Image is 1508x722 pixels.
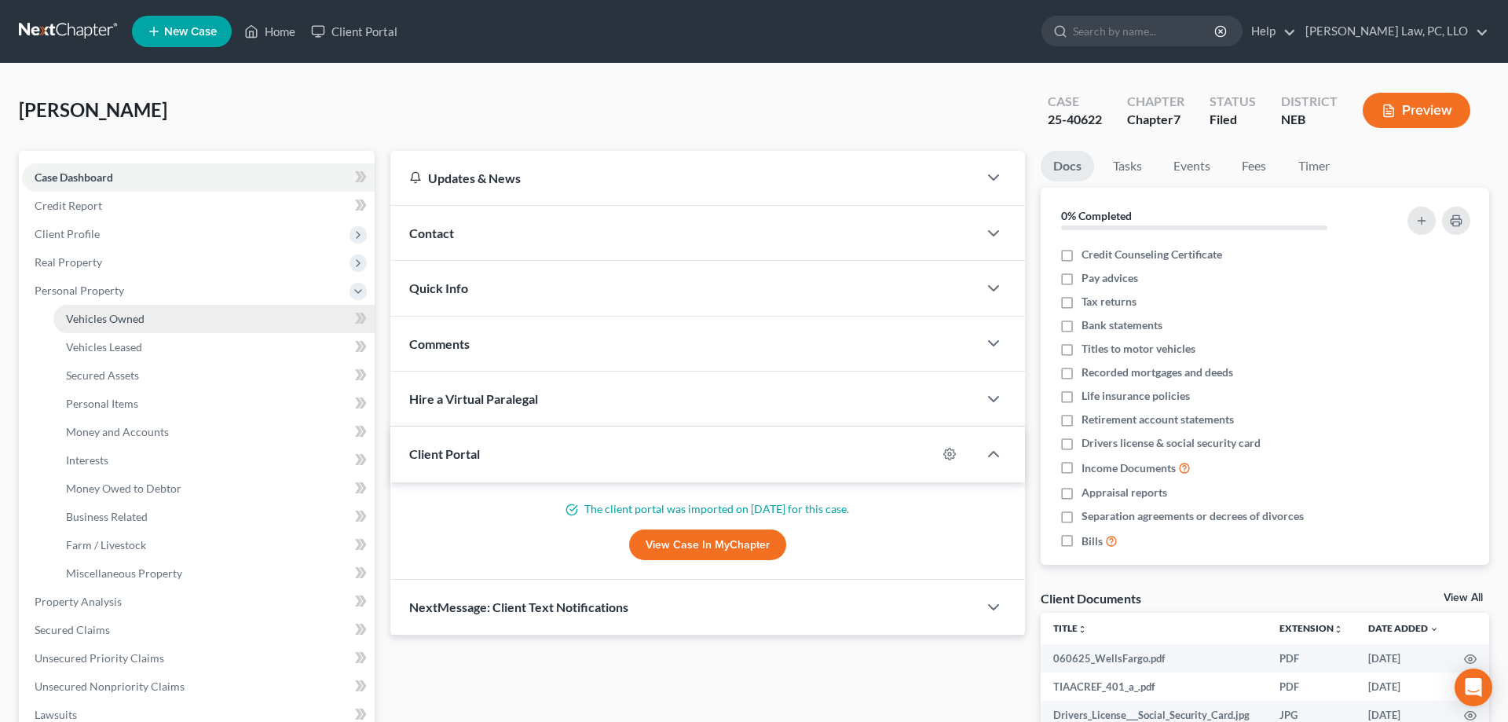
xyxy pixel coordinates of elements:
[1082,247,1222,262] span: Credit Counseling Certificate
[1082,365,1233,380] span: Recorded mortgages and deeds
[409,599,628,614] span: NextMessage: Client Text Notifications
[19,98,167,121] span: [PERSON_NAME]
[1281,111,1338,129] div: NEB
[1048,93,1102,111] div: Case
[409,501,1006,517] p: The client portal was imported on [DATE] for this case.
[1082,435,1261,451] span: Drivers license & social security card
[1041,673,1267,701] td: TIAACREF_401_a_.pdf
[53,390,375,418] a: Personal Items
[1267,673,1356,701] td: PDF
[1161,151,1223,181] a: Events
[1444,592,1483,603] a: View All
[53,418,375,446] a: Money and Accounts
[35,651,164,665] span: Unsecured Priority Claims
[22,616,375,644] a: Secured Claims
[409,280,468,295] span: Quick Info
[1082,341,1195,357] span: Titles to motor vehicles
[629,530,786,561] a: View Case in MyChapter
[1286,151,1342,181] a: Timer
[1082,412,1234,427] span: Retirement account statements
[53,559,375,588] a: Miscellaneous Property
[1173,112,1180,126] span: 7
[1041,590,1141,607] div: Client Documents
[1229,151,1279,181] a: Fees
[66,368,139,382] span: Secured Assets
[1267,644,1356,673] td: PDF
[66,397,138,410] span: Personal Items
[409,170,959,186] div: Updates & News
[1082,294,1136,310] span: Tax returns
[66,482,181,495] span: Money Owed to Debtor
[1243,17,1296,46] a: Help
[22,644,375,673] a: Unsecured Priority Claims
[22,673,375,701] a: Unsecured Nonpriority Claims
[1082,270,1138,286] span: Pay advices
[35,284,124,297] span: Personal Property
[1073,16,1217,46] input: Search by name...
[53,446,375,475] a: Interests
[1053,622,1087,634] a: Titleunfold_more
[1334,625,1343,634] i: unfold_more
[66,566,182,580] span: Miscellaneous Property
[53,475,375,503] a: Money Owed to Debtor
[1082,485,1167,500] span: Appraisal reports
[53,531,375,559] a: Farm / Livestock
[1210,93,1256,111] div: Status
[1082,508,1304,524] span: Separation agreements or decrees of divorces
[53,333,375,361] a: Vehicles Leased
[1298,17,1488,46] a: [PERSON_NAME] Law, PC, LLO
[1082,533,1103,549] span: Bills
[1363,93,1470,128] button: Preview
[35,623,110,636] span: Secured Claims
[409,336,470,351] span: Comments
[35,708,77,721] span: Lawsuits
[1127,93,1184,111] div: Chapter
[35,170,113,184] span: Case Dashboard
[1368,622,1439,634] a: Date Added expand_more
[1078,625,1087,634] i: unfold_more
[236,17,303,46] a: Home
[409,225,454,240] span: Contact
[1356,644,1451,673] td: [DATE]
[35,680,185,693] span: Unsecured Nonpriority Claims
[409,391,538,406] span: Hire a Virtual Paralegal
[1082,317,1162,333] span: Bank statements
[66,538,146,552] span: Farm / Livestock
[1127,111,1184,129] div: Chapter
[1041,151,1094,181] a: Docs
[66,425,169,438] span: Money and Accounts
[66,340,142,354] span: Vehicles Leased
[1041,644,1267,673] td: 060625_WellsFargo.pdf
[35,227,100,240] span: Client Profile
[53,503,375,531] a: Business Related
[53,361,375,390] a: Secured Assets
[35,255,102,269] span: Real Property
[1061,209,1132,222] strong: 0% Completed
[22,192,375,220] a: Credit Report
[1210,111,1256,129] div: Filed
[66,510,148,523] span: Business Related
[1048,111,1102,129] div: 25-40622
[22,163,375,192] a: Case Dashboard
[164,26,217,38] span: New Case
[1100,151,1155,181] a: Tasks
[1082,388,1190,404] span: Life insurance policies
[1082,460,1176,476] span: Income Documents
[409,446,480,461] span: Client Portal
[1356,673,1451,701] td: [DATE]
[35,199,102,212] span: Credit Report
[1281,93,1338,111] div: District
[22,588,375,616] a: Property Analysis
[1279,622,1343,634] a: Extensionunfold_more
[66,453,108,467] span: Interests
[53,305,375,333] a: Vehicles Owned
[35,595,122,608] span: Property Analysis
[66,312,145,325] span: Vehicles Owned
[1455,669,1492,706] div: Open Intercom Messenger
[303,17,405,46] a: Client Portal
[1429,625,1439,634] i: expand_more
